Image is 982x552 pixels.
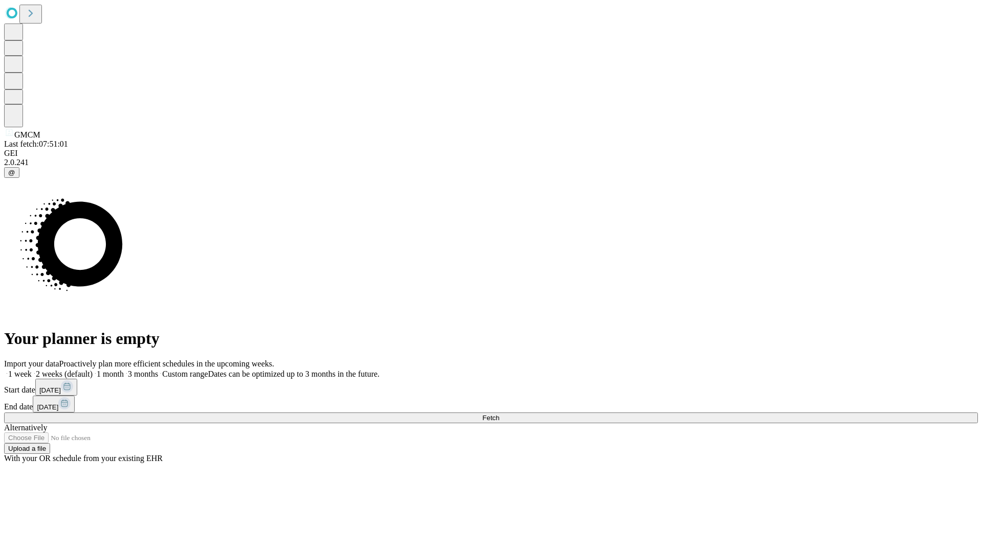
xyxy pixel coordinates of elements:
[35,379,77,396] button: [DATE]
[59,359,274,368] span: Proactively plan more efficient schedules in the upcoming weeks.
[208,370,380,378] span: Dates can be optimized up to 3 months in the future.
[4,140,68,148] span: Last fetch: 07:51:01
[4,149,978,158] div: GEI
[4,167,19,178] button: @
[4,412,978,423] button: Fetch
[97,370,124,378] span: 1 month
[39,386,61,394] span: [DATE]
[4,359,59,368] span: Import your data
[4,396,978,412] div: End date
[4,443,50,454] button: Upload a file
[8,169,15,176] span: @
[8,370,32,378] span: 1 week
[128,370,158,378] span: 3 months
[4,379,978,396] div: Start date
[14,130,40,139] span: GMCM
[36,370,93,378] span: 2 weeks (default)
[482,414,499,422] span: Fetch
[162,370,208,378] span: Custom range
[4,423,47,432] span: Alternatively
[4,158,978,167] div: 2.0.241
[4,454,163,463] span: With your OR schedule from your existing EHR
[37,403,58,411] span: [DATE]
[33,396,75,412] button: [DATE]
[4,329,978,348] h1: Your planner is empty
